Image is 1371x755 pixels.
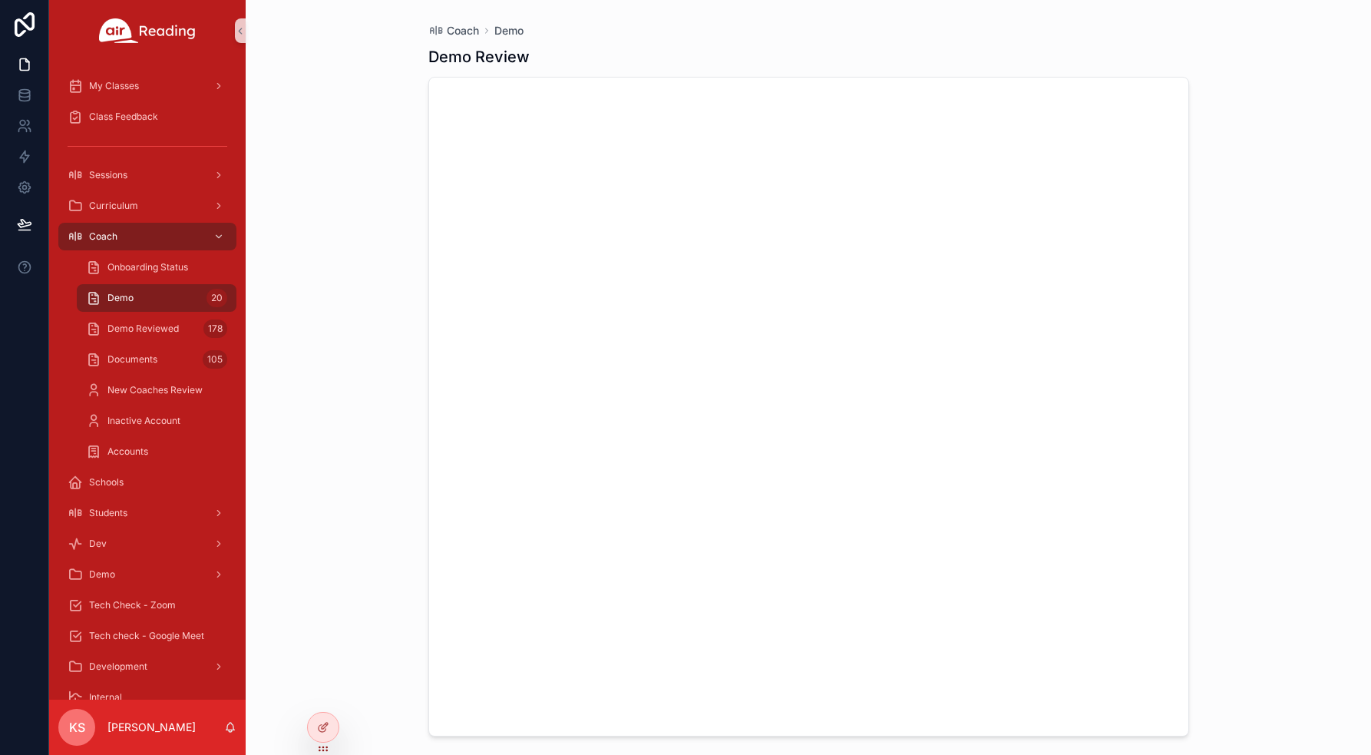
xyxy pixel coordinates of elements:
[58,72,236,100] a: My Classes
[58,591,236,619] a: Tech Check - Zoom
[428,23,479,38] a: Coach
[58,469,236,496] a: Schools
[77,438,236,465] a: Accounts
[89,538,107,550] span: Dev
[49,61,246,700] div: scrollable content
[447,23,479,38] span: Coach
[89,111,158,123] span: Class Feedback
[107,384,203,396] span: New Coaches Review
[206,289,227,307] div: 20
[58,684,236,711] a: Internal
[494,23,524,38] a: Demo
[89,476,124,488] span: Schools
[107,720,196,735] p: [PERSON_NAME]
[99,18,196,43] img: App logo
[58,622,236,650] a: Tech check - Google Meet
[89,630,204,642] span: Tech check - Google Meet
[58,223,236,250] a: Coach
[58,499,236,527] a: Students
[203,320,227,338] div: 178
[428,46,530,68] h1: Demo Review
[89,691,122,704] span: Internal
[203,350,227,369] div: 105
[107,445,148,458] span: Accounts
[89,568,115,581] span: Demo
[58,561,236,588] a: Demo
[107,415,180,427] span: Inactive Account
[58,653,236,680] a: Development
[107,292,134,304] span: Demo
[69,718,85,737] span: KS
[89,661,147,673] span: Development
[89,599,176,611] span: Tech Check - Zoom
[58,530,236,558] a: Dev
[107,261,188,273] span: Onboarding Status
[77,407,236,435] a: Inactive Account
[89,80,139,92] span: My Classes
[107,323,179,335] span: Demo Reviewed
[77,284,236,312] a: Demo20
[77,376,236,404] a: New Coaches Review
[77,253,236,281] a: Onboarding Status
[89,230,117,243] span: Coach
[58,103,236,131] a: Class Feedback
[89,507,127,519] span: Students
[77,346,236,373] a: Documents105
[58,192,236,220] a: Curriculum
[89,200,138,212] span: Curriculum
[89,169,127,181] span: Sessions
[2,74,29,101] iframe: Spotlight
[58,161,236,189] a: Sessions
[77,315,236,343] a: Demo Reviewed178
[107,353,157,366] span: Documents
